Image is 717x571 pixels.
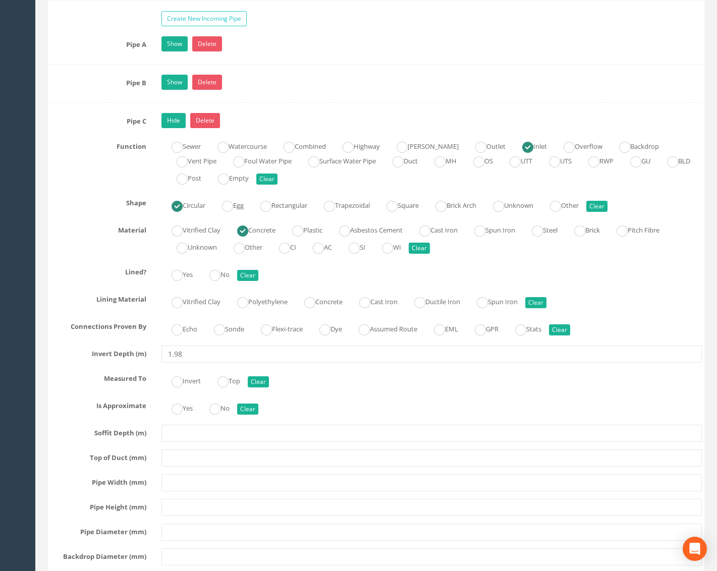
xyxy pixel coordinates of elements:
a: Create New Incoming Pipe [161,11,247,26]
label: UTS [539,153,572,167]
label: Vitrified Clay [161,294,220,308]
label: Egg [212,197,244,212]
label: Echo [161,321,197,335]
label: Is Approximate [43,397,154,411]
label: Invert [161,373,201,387]
label: MH [424,153,457,167]
label: Surface Water Pipe [298,153,376,167]
label: Pipe A [43,36,154,49]
label: Circular [161,197,205,212]
label: Backdrop [609,138,659,153]
label: No [199,400,230,415]
label: Yes [161,400,193,415]
label: Inlet [512,138,547,153]
label: Yes [161,266,193,281]
label: Concrete [227,222,275,237]
label: Ductile Iron [404,294,460,308]
label: Spun Iron [467,294,518,308]
label: Plastic [282,222,322,237]
label: Other [540,197,579,212]
label: CI [269,239,296,254]
label: Duct [382,153,418,167]
label: UTT [500,153,532,167]
label: Outlet [465,138,506,153]
div: Open Intercom Messenger [683,537,707,561]
label: Connections Proven By [43,318,154,331]
label: Concrete [294,294,343,308]
label: GU [620,153,650,167]
label: Cast Iron [349,294,398,308]
label: Top [207,373,240,387]
label: Overflow [554,138,602,153]
label: Polyethylene [227,294,288,308]
button: Clear [256,174,278,185]
label: Post [167,170,201,185]
label: Empty [208,170,249,185]
label: Pipe Diameter (mm) [43,524,154,537]
label: Measured To [43,370,154,383]
label: Unknown [167,239,217,254]
label: Flexi-trace [251,321,303,335]
label: Pitch Fibre [606,222,659,237]
label: Cast Iron [409,222,458,237]
label: Rectangular [250,197,307,212]
button: Clear [237,404,258,415]
label: Trapezoidal [314,197,370,212]
label: Vent Pipe [167,153,216,167]
label: Pipe C [43,113,154,126]
label: Highway [333,138,380,153]
label: Asbestos Cement [329,222,403,237]
label: Brick Arch [425,197,476,212]
label: Other [224,239,262,254]
a: Delete [190,113,220,128]
a: Delete [192,36,222,51]
label: Stats [505,321,541,335]
button: Clear [409,243,430,254]
label: SI [339,239,365,254]
a: Show [161,36,188,51]
button: Clear [525,297,546,308]
label: Sonde [204,321,244,335]
a: Hide [161,113,186,128]
label: Backdrop Diameter (mm) [43,548,154,561]
label: Pipe Width (mm) [43,474,154,487]
label: Lining Material [43,291,154,304]
label: OS [463,153,493,167]
label: GPR [465,321,499,335]
label: WI [372,239,401,254]
label: Pipe Height (mm) [43,499,154,512]
label: BLD [657,153,690,167]
label: EML [424,321,458,335]
label: Top of Duct (mm) [43,449,154,463]
label: Soffit Depth (m) [43,425,154,438]
a: Delete [192,75,222,90]
label: Sewer [161,138,201,153]
label: Watercourse [207,138,267,153]
label: Shape [43,195,154,208]
button: Clear [248,376,269,387]
label: Pipe B [43,75,154,88]
label: Foul Water Pipe [223,153,292,167]
label: Combined [273,138,326,153]
label: Material [43,222,154,235]
a: Show [161,75,188,90]
label: Invert Depth (m) [43,346,154,359]
label: Function [43,138,154,151]
label: No [199,266,230,281]
label: Dye [309,321,342,335]
label: AC [303,239,332,254]
label: RWP [578,153,614,167]
button: Clear [549,324,570,335]
button: Clear [237,270,258,281]
label: Square [376,197,419,212]
label: Brick [564,222,600,237]
button: Clear [586,201,608,212]
label: Unknown [483,197,533,212]
label: Assumed Route [349,321,417,335]
label: Lined? [43,264,154,277]
label: Vitrified Clay [161,222,220,237]
label: [PERSON_NAME] [387,138,459,153]
label: Spun Iron [464,222,515,237]
label: Steel [522,222,558,237]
